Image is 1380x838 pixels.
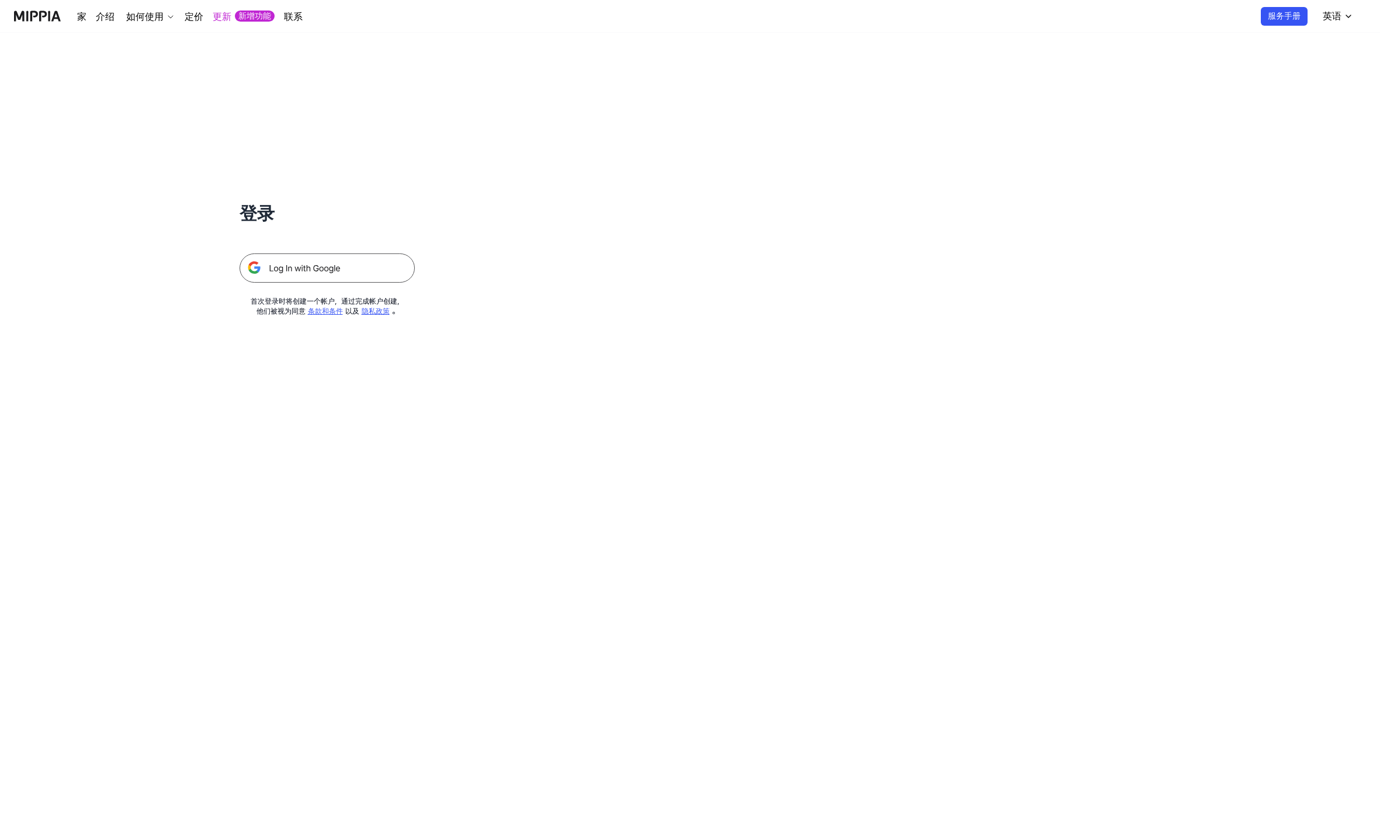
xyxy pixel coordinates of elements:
[1320,9,1344,23] div: 英语
[213,10,231,24] a: 更新
[240,201,415,225] h1: 登录
[362,307,390,315] a: 隐私政策
[308,307,343,315] a: 条款和条件
[96,10,115,24] a: 介绍
[185,10,203,24] a: 定价
[235,11,275,22] div: 新增功能
[240,253,415,283] img: 구글 로그인 버튼
[1313,5,1360,28] button: 英语
[77,10,86,24] a: 家
[124,10,166,24] div: 如何使用
[124,10,175,24] button: 如何使用
[1261,7,1308,26] button: 服务手册
[251,297,404,317] div: 首次登录时将创建一个帐户，通过完成帐户创建， 他们被视为同意 以及 。
[284,10,303,24] a: 联系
